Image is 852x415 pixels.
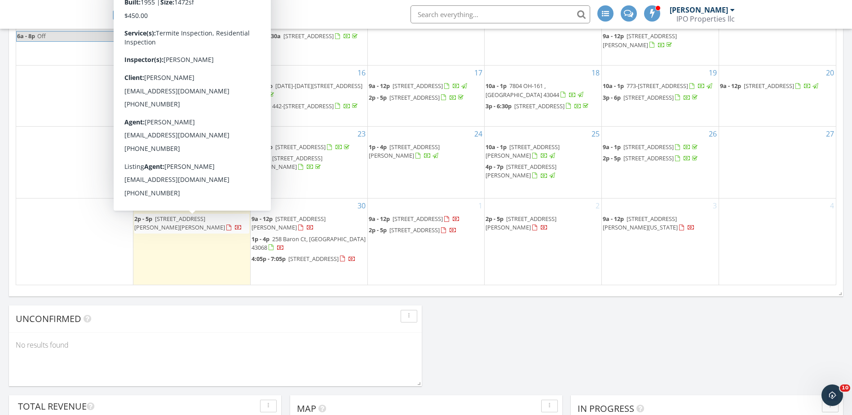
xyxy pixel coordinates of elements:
[155,44,205,52] span: [STREET_ADDRESS]
[486,102,512,110] span: 3p - 6:30p
[252,143,351,151] a: 11a - 2p [STREET_ADDRESS]
[121,127,133,141] a: Go to September 21, 2025
[603,32,677,49] a: 9a - 12p [STREET_ADDRESS][PERSON_NAME]
[252,102,359,110] a: 3p - 6p 442-[STREET_ADDRESS]
[369,93,387,102] span: 2p - 5p
[252,153,366,172] a: 5p - 8p [STREET_ADDRESS][PERSON_NAME]
[623,93,674,102] span: [STREET_ADDRESS]
[138,4,212,23] span: SPECTORA
[134,215,152,223] span: 2p - 5p
[369,142,484,161] a: 1p - 4p [STREET_ADDRESS][PERSON_NAME]
[369,93,465,102] a: 2p - 5p [STREET_ADDRESS]
[670,5,728,14] div: [PERSON_NAME]
[719,126,836,198] td: Go to September 27, 2025
[158,32,208,40] span: [STREET_ADDRESS]
[486,101,600,112] a: 3p - 6:30p [STREET_ADDRESS]
[252,235,269,243] span: 1p - 4p
[238,66,250,80] a: Go to September 15, 2025
[719,199,836,285] td: Go to October 4, 2025
[821,384,843,406] iframe: Intercom live chat
[16,66,133,127] td: Go to September 14, 2025
[16,126,133,198] td: Go to September 21, 2025
[252,82,362,98] a: 10a - 1p [DATE]-[DATE][STREET_ADDRESS]
[367,199,485,285] td: Go to October 1, 2025
[369,82,468,90] a: 9a - 12p [STREET_ADDRESS]
[486,215,556,231] span: [STREET_ADDRESS][PERSON_NAME]
[272,102,334,110] span: 442-[STREET_ADDRESS]
[252,81,366,100] a: 10a - 1p [DATE]-[DATE][STREET_ADDRESS]
[252,214,366,233] a: 9a - 12p [STREET_ADDRESS][PERSON_NAME]
[603,32,677,49] span: [STREET_ADDRESS][PERSON_NAME]
[486,82,507,90] span: 10a - 1p
[828,199,836,213] a: Go to October 4, 2025
[134,32,155,40] span: 9a - 12p
[486,143,560,159] a: 10a - 1p [STREET_ADDRESS][PERSON_NAME]
[389,226,440,234] span: [STREET_ADDRESS]
[369,143,440,159] span: [STREET_ADDRESS][PERSON_NAME]
[603,93,621,102] span: 3p - 6p
[720,81,835,92] a: 9a - 12p [STREET_ADDRESS]
[486,163,503,171] span: 4p - 7p
[9,333,422,357] div: No results found
[238,199,250,213] a: Go to September 29, 2025
[720,82,820,90] a: 9a - 12p [STREET_ADDRESS]
[297,402,316,415] span: Map
[603,82,714,90] a: 10a - 1p 773-[STREET_ADDRESS]
[155,163,205,171] span: [STREET_ADDRESS]
[590,66,601,80] a: Go to September 18, 2025
[603,215,678,231] span: [STREET_ADDRESS][PERSON_NAME][US_STATE]
[602,126,719,198] td: Go to September 26, 2025
[485,66,602,127] td: Go to September 18, 2025
[134,143,208,159] span: [STREET_ADDRESS][PERSON_NAME]
[627,82,688,90] span: 773-[STREET_ADDRESS]
[252,235,366,252] a: 1p - 4p 258 Baron Ct, [GEOGRAPHIC_DATA] 43068
[252,32,281,40] span: 9a - 11:30a
[134,43,249,53] a: 2p - 5p [STREET_ADDRESS]
[275,82,362,90] span: [DATE]-[DATE][STREET_ADDRESS]
[514,102,565,110] span: [STREET_ADDRESS]
[603,143,621,151] span: 9a - 1p
[134,163,231,171] a: 4p - 7p [STREET_ADDRESS]
[477,199,484,213] a: Go to October 1, 2025
[356,199,367,213] a: Go to September 30, 2025
[252,154,322,171] span: [STREET_ADDRESS][PERSON_NAME]
[369,82,390,90] span: 9a - 12p
[369,225,484,236] a: 2p - 5p [STREET_ADDRESS]
[744,82,794,90] span: [STREET_ADDRESS]
[252,143,273,151] span: 11a - 2p
[16,16,133,66] td: Go to September 7, 2025
[486,82,585,98] a: 10a - 1p 7804 OH-161 , [GEOGRAPHIC_DATA] 43044
[238,127,250,141] a: Go to September 22, 2025
[393,215,443,223] span: [STREET_ADDRESS]
[134,215,225,231] span: [STREET_ADDRESS][PERSON_NAME][PERSON_NAME]
[603,153,718,164] a: 2p - 5p [STREET_ADDRESS]
[486,102,590,110] a: 3p - 6:30p [STREET_ADDRESS]
[369,226,387,234] span: 2p - 5p
[578,402,634,415] span: In Progress
[393,82,443,90] span: [STREET_ADDRESS]
[252,255,286,263] span: 4:05p - 7:05p
[252,254,366,265] a: 4:05p - 7:05p [STREET_ADDRESS]
[288,255,339,263] span: [STREET_ADDRESS]
[134,143,155,151] span: 9a - 12p
[250,126,367,198] td: Go to September 23, 2025
[356,127,367,141] a: Go to September 23, 2025
[252,31,366,42] a: 9a - 11:30a [STREET_ADDRESS]
[250,66,367,127] td: Go to September 16, 2025
[707,66,719,80] a: Go to September 19, 2025
[252,215,273,223] span: 9a - 12p
[603,154,699,162] a: 2p - 5p [STREET_ADDRESS]
[133,126,251,198] td: Go to September 22, 2025
[389,93,440,102] span: [STREET_ADDRESS]
[252,215,326,231] span: [STREET_ADDRESS][PERSON_NAME]
[603,93,699,102] a: 3p - 6p [STREET_ADDRESS]
[369,215,460,223] a: 9a - 12p [STREET_ADDRESS]
[252,234,366,253] a: 1p - 4p 258 Baron Ct, [GEOGRAPHIC_DATA] 43068
[250,199,367,285] td: Go to September 30, 2025
[369,143,387,151] span: 1p - 4p
[485,16,602,66] td: Go to September 11, 2025
[134,32,234,40] a: 9a - 12p [STREET_ADDRESS]
[369,226,457,234] a: 2p - 5p [STREET_ADDRESS]
[134,143,208,159] a: 9a - 12p [STREET_ADDRESS][PERSON_NAME]
[840,384,850,392] span: 10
